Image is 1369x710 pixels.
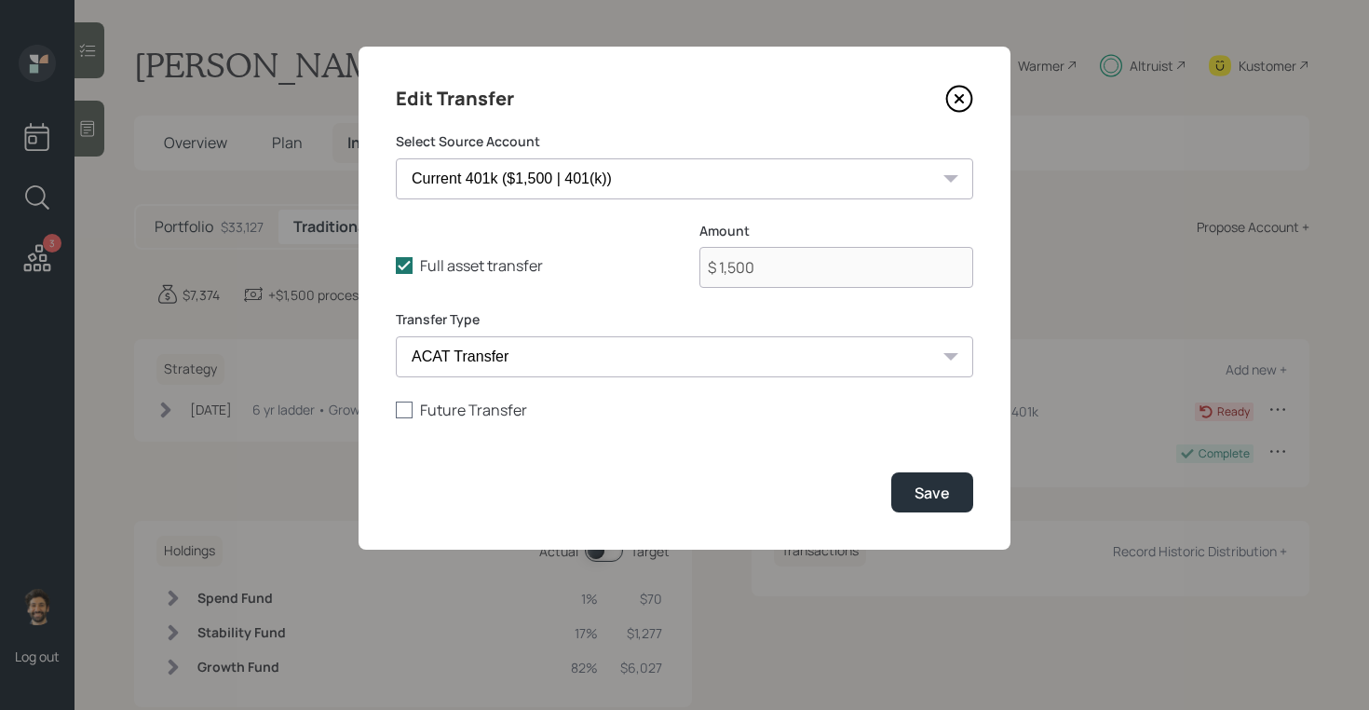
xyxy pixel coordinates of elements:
[396,310,973,329] label: Transfer Type
[915,483,950,503] div: Save
[396,132,973,151] label: Select Source Account
[396,400,973,420] label: Future Transfer
[396,84,514,114] h4: Edit Transfer
[891,472,973,512] button: Save
[396,255,670,276] label: Full asset transfer
[699,222,973,240] label: Amount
